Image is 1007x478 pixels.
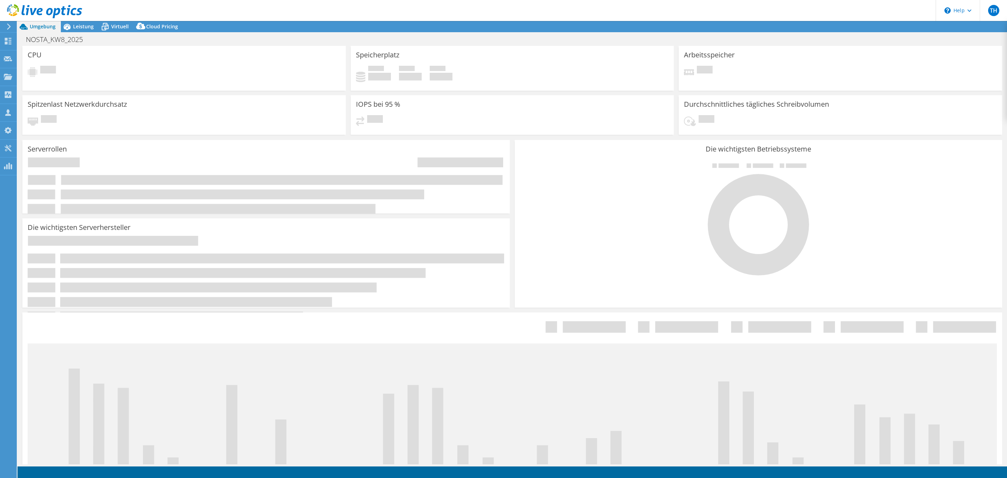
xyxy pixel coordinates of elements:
[30,23,56,30] span: Umgebung
[368,66,384,73] span: Belegt
[430,66,445,73] span: Insgesamt
[41,115,57,125] span: Ausstehend
[356,100,400,108] h3: IOPS bei 95 %
[28,51,42,59] h3: CPU
[699,115,714,125] span: Ausstehend
[356,51,399,59] h3: Speicherplatz
[111,23,129,30] span: Virtuell
[28,224,130,231] h3: Die wichtigsten Serverhersteller
[399,66,415,73] span: Verfügbar
[988,5,999,16] span: TH
[23,36,94,43] h1: NOSTA_KW8_2025
[399,73,422,80] h4: 0 GiB
[367,115,383,125] span: Ausstehend
[944,7,951,14] svg: \n
[684,100,829,108] h3: Durchschnittliches tägliches Schreibvolumen
[697,66,713,75] span: Ausstehend
[28,145,67,153] h3: Serverrollen
[430,73,452,80] h4: 0 GiB
[684,51,735,59] h3: Arbeitsspeicher
[520,145,997,153] h3: Die wichtigsten Betriebssysteme
[73,23,94,30] span: Leistung
[368,73,391,80] h4: 0 GiB
[28,100,127,108] h3: Spitzenlast Netzwerkdurchsatz
[40,66,56,75] span: Ausstehend
[146,23,178,30] span: Cloud Pricing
